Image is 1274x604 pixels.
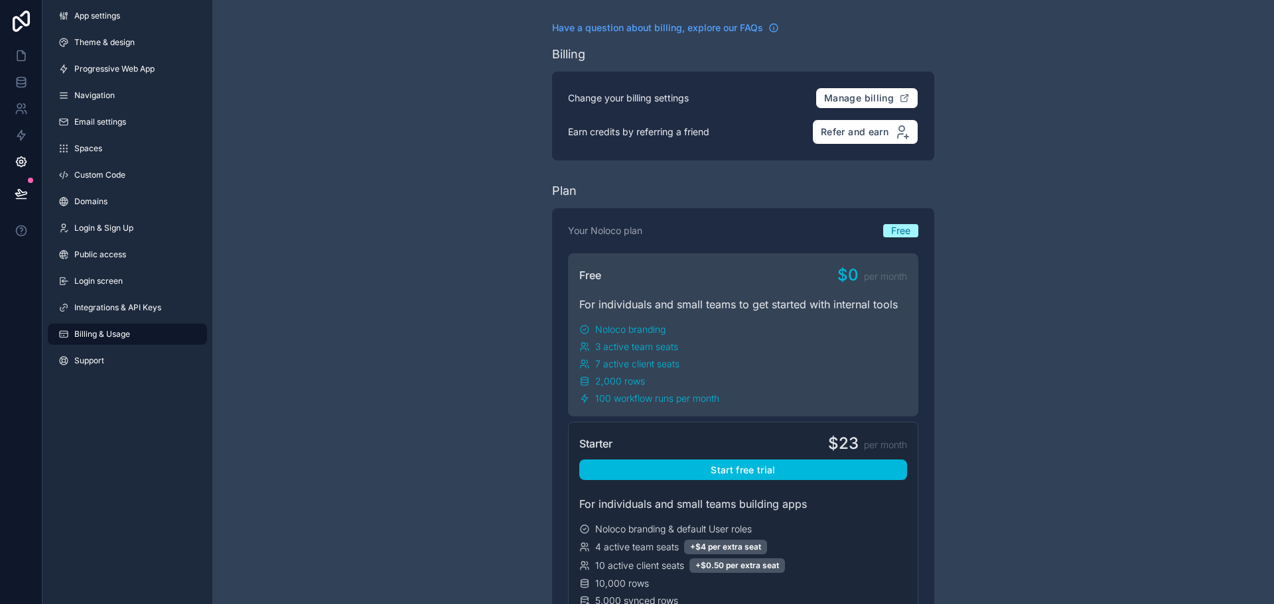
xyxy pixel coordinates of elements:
span: $23 [828,433,859,454]
span: Have a question about billing, explore our FAQs [552,21,763,34]
span: Manage billing [824,92,894,104]
a: Login & Sign Up [48,217,207,239]
span: 3 active team seats [595,340,678,353]
a: App settings [48,5,207,27]
a: Custom Code [48,164,207,186]
div: Plan [552,182,577,200]
span: per month [864,438,907,452]
p: Earn credits by referring a friend [568,125,709,139]
span: Noloco branding & default User roles [595,522,752,536]
span: Starter [579,436,612,452]
a: Spaces [48,138,207,159]
span: Domains [74,196,107,207]
button: Start free trial [579,459,907,481]
span: Public access [74,249,126,260]
span: Billing & Usage [74,329,130,339]
div: For individuals and small teams to get started with internal tools [579,296,907,312]
button: Refer and earn [812,119,918,145]
button: Manage billing [815,88,918,109]
span: Navigation [74,90,115,101]
a: Navigation [48,85,207,106]
span: Custom Code [74,170,125,180]
a: Support [48,350,207,371]
span: 4 active team seats [595,540,679,554]
a: Theme & design [48,32,207,53]
div: +$0.50 per extra seat [689,558,785,573]
div: +$4 per extra seat [684,540,767,554]
a: Billing & Usage [48,324,207,345]
a: Email settings [48,111,207,133]
span: Spaces [74,143,102,154]
span: Theme & design [74,37,135,48]
span: Support [74,355,104,366]
span: Refer and earn [821,126,888,138]
a: Public access [48,244,207,265]
a: Integrations & API Keys [48,297,207,318]
div: For individuals and small teams building apps [579,496,907,512]
span: Integrations & API Keys [74,302,161,313]
span: Free [579,267,601,283]
span: $0 [837,265,859,286]
span: 7 active client seats [595,357,679,371]
span: Email settings [74,117,126,127]
span: 10,000 rows [595,577,649,590]
a: Domains [48,191,207,212]
span: Noloco branding [595,323,666,336]
span: Login screen [74,276,123,286]
span: 2,000 rows [595,375,645,388]
p: Your Noloco plan [568,224,642,237]
span: Progressive Web App [74,64,155,74]
div: Billing [552,45,585,64]
span: 100 workflow runs per month [595,392,719,405]
a: Login screen [48,271,207,292]
span: App settings [74,11,120,21]
a: Have a question about billing, explore our FAQs [552,21,779,34]
span: per month [864,270,907,283]
span: Free [891,224,910,237]
span: 10 active client seats [595,559,684,572]
a: Progressive Web App [48,58,207,80]
p: Change your billing settings [568,91,689,105]
span: Login & Sign Up [74,223,133,233]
